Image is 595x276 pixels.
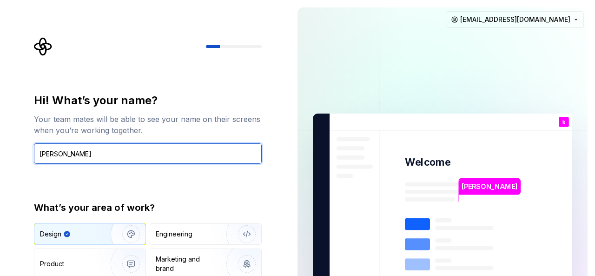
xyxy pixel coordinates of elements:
[156,229,192,239] div: Engineering
[34,114,262,136] div: Your team mates will be able to see your name on their screens when you’re working together.
[559,127,569,132] p: You
[40,259,64,269] div: Product
[562,120,565,125] p: k
[34,37,53,56] svg: Supernova Logo
[447,11,584,28] button: [EMAIL_ADDRESS][DOMAIN_NAME]
[34,143,262,164] input: Han Solo
[156,255,218,273] div: Marketing and brand
[462,182,517,192] p: [PERSON_NAME]
[405,155,450,169] p: Welcome
[34,201,262,214] div: What’s your area of work?
[40,229,61,239] div: Design
[34,93,262,108] div: Hi! What’s your name?
[460,15,570,24] span: [EMAIL_ADDRESS][DOMAIN_NAME]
